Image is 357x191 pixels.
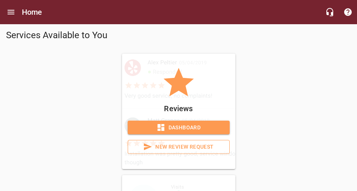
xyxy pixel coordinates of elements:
h6: Home [22,6,42,18]
span: Dashboard [134,123,224,132]
button: Open drawer [2,3,20,21]
p: Services Available to You [6,30,351,42]
button: Support Portal [339,3,357,21]
a: Dashboard [128,121,230,135]
button: Live Chat [321,3,339,21]
span: New Review Request [134,142,223,152]
a: New Review Request [128,140,230,154]
p: Reviews [128,102,230,115]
